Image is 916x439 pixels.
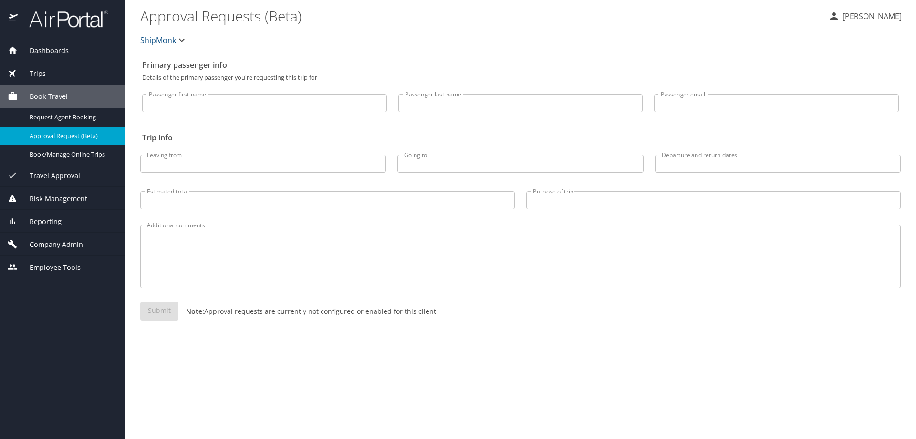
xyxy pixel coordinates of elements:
h1: Approval Requests (Beta) [140,1,821,31]
span: Dashboards [18,45,69,56]
img: airportal-logo.png [19,10,108,28]
p: [PERSON_NAME] [840,11,902,22]
span: Book Travel [18,91,68,102]
span: Trips [18,68,46,79]
span: Travel Approval [18,171,80,181]
span: Book/Manage Online Trips [30,150,114,159]
img: icon-airportal.png [9,10,19,28]
span: Approval Request (Beta) [30,131,114,140]
h2: Primary passenger info [142,57,899,73]
button: [PERSON_NAME] [824,8,906,25]
p: Approval requests are currently not configured or enabled for this client [178,306,436,316]
span: Employee Tools [18,262,81,273]
span: Request Agent Booking [30,113,114,122]
h2: Trip info [142,130,899,145]
span: ShipMonk [140,33,176,47]
strong: Note: [186,307,204,316]
p: Details of the primary passenger you're requesting this trip for [142,75,899,81]
span: Reporting [18,216,62,227]
button: ShipMonk [136,31,191,50]
span: Company Admin [18,239,83,250]
span: Risk Management [18,193,87,204]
